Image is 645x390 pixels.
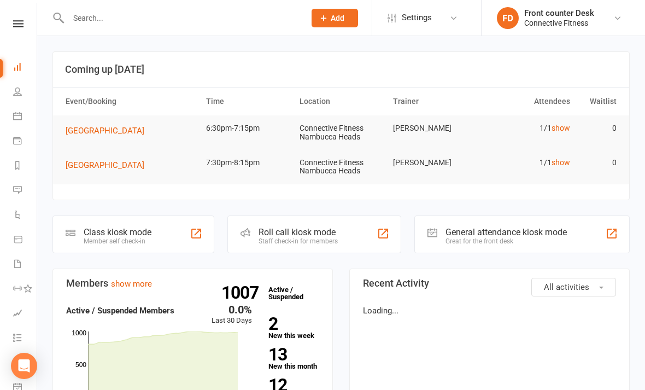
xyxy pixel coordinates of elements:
[13,105,38,130] a: Calendar
[212,304,252,327] div: Last 30 Days
[295,88,388,115] th: Location
[259,227,338,237] div: Roll call kiosk mode
[482,88,575,115] th: Attendees
[524,8,594,18] div: Front counter Desk
[402,5,432,30] span: Settings
[544,282,589,292] span: All activities
[575,88,622,115] th: Waitlist
[482,150,575,176] td: 1/1
[388,88,482,115] th: Trainer
[65,64,617,75] h3: Coming up [DATE]
[13,154,38,179] a: Reports
[524,18,594,28] div: Connective Fitness
[66,306,174,316] strong: Active / Suspended Members
[268,316,315,332] strong: 2
[13,228,38,253] a: Product Sales
[263,278,311,308] a: 1007Active / Suspended
[268,346,319,370] a: 13New this month
[268,346,315,363] strong: 13
[201,150,295,176] td: 7:30pm-8:15pm
[482,115,575,141] td: 1/1
[84,227,151,237] div: Class kiosk mode
[13,130,38,154] a: Payments
[552,124,570,132] a: show
[61,88,201,115] th: Event/Booking
[388,115,482,141] td: [PERSON_NAME]
[259,237,338,245] div: Staff check-in for members
[111,279,152,289] a: show more
[575,115,622,141] td: 0
[575,150,622,176] td: 0
[363,278,616,289] h3: Recent Activity
[552,158,570,167] a: show
[331,14,344,22] span: Add
[13,56,38,80] a: Dashboard
[295,150,388,184] td: Connective Fitness Nambucca Heads
[388,150,482,176] td: [PERSON_NAME]
[201,115,295,141] td: 6:30pm-7:15pm
[11,353,37,379] div: Open Intercom Messenger
[66,124,152,137] button: [GEOGRAPHIC_DATA]
[312,9,358,27] button: Add
[295,115,388,150] td: Connective Fitness Nambucca Heads
[268,316,319,339] a: 2New this week
[13,302,38,327] a: Assessments
[212,304,252,315] div: 0.0%
[66,159,152,172] button: [GEOGRAPHIC_DATA]
[66,278,319,289] h3: Members
[13,351,38,376] a: What's New
[66,160,144,170] span: [GEOGRAPHIC_DATA]
[201,88,295,115] th: Time
[445,227,567,237] div: General attendance kiosk mode
[65,10,297,26] input: Search...
[363,304,616,317] p: Loading...
[531,278,616,296] button: All activities
[221,284,263,301] strong: 1007
[445,237,567,245] div: Great for the front desk
[497,7,519,29] div: FD
[84,237,151,245] div: Member self check-in
[13,80,38,105] a: People
[66,126,144,136] span: [GEOGRAPHIC_DATA]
